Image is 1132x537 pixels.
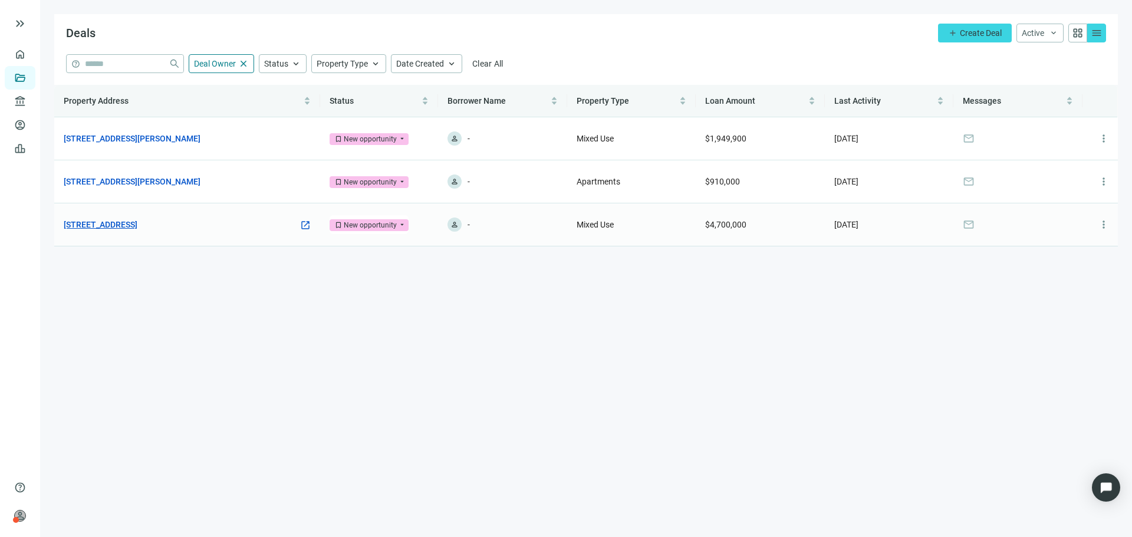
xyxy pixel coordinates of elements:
[948,28,957,38] span: add
[1072,27,1084,39] span: grid_view
[834,220,858,229] span: [DATE]
[64,96,129,106] span: Property Address
[14,510,26,522] span: person
[344,176,397,188] div: New opportunity
[450,220,459,229] span: person
[64,218,137,231] a: [STREET_ADDRESS]
[64,175,200,188] a: [STREET_ADDRESS][PERSON_NAME]
[960,28,1002,38] span: Create Deal
[468,131,470,146] span: -
[1098,219,1110,230] span: more_vert
[963,176,975,187] span: mail
[705,96,755,106] span: Loan Amount
[194,59,236,68] span: Deal Owner
[577,220,614,229] span: Mixed Use
[1092,213,1115,236] button: more_vert
[472,59,504,68] span: Clear All
[64,132,200,145] a: [STREET_ADDRESS][PERSON_NAME]
[370,58,381,69] span: keyboard_arrow_up
[467,54,509,73] button: Clear All
[344,219,397,231] div: New opportunity
[1092,170,1115,193] button: more_vert
[1049,28,1058,38] span: keyboard_arrow_down
[577,177,620,186] span: Apartments
[291,58,301,69] span: keyboard_arrow_up
[468,218,470,232] span: -
[14,482,26,493] span: help
[330,96,354,106] span: Status
[963,219,975,230] span: mail
[14,95,22,107] span: account_balance
[264,59,288,68] span: Status
[577,96,629,106] span: Property Type
[317,59,368,68] span: Property Type
[300,220,311,230] span: open_in_new
[1098,176,1110,187] span: more_vert
[834,177,858,186] span: [DATE]
[705,177,740,186] span: $910,000
[71,60,80,68] span: help
[446,58,457,69] span: keyboard_arrow_up
[834,134,858,143] span: [DATE]
[238,58,249,69] span: close
[1092,127,1115,150] button: more_vert
[396,59,444,68] span: Date Created
[938,24,1012,42] button: addCreate Deal
[1091,27,1103,39] span: menu
[468,174,470,189] span: -
[447,96,506,106] span: Borrower Name
[300,219,311,232] a: open_in_new
[705,220,746,229] span: $4,700,000
[344,133,397,145] div: New opportunity
[1016,24,1064,42] button: Activekeyboard_arrow_down
[334,221,343,229] span: bookmark
[1022,28,1044,38] span: Active
[13,17,27,31] button: keyboard_double_arrow_right
[1098,133,1110,144] span: more_vert
[1092,473,1120,502] div: Open Intercom Messenger
[577,134,614,143] span: Mixed Use
[334,178,343,186] span: bookmark
[334,135,343,143] span: bookmark
[450,134,459,143] span: person
[705,134,746,143] span: $1,949,900
[963,133,975,144] span: mail
[834,96,881,106] span: Last Activity
[963,96,1001,106] span: Messages
[450,177,459,186] span: person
